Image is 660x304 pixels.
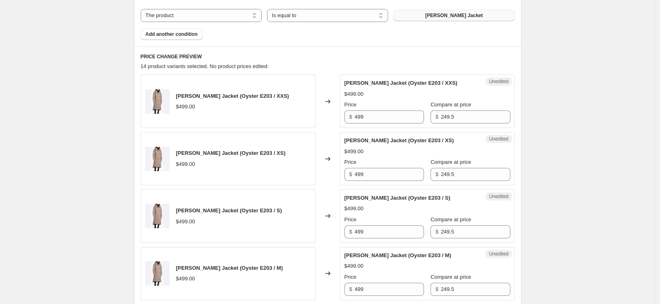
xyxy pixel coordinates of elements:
span: $ [435,286,438,292]
span: $ [349,171,352,177]
img: LUW0844_E203_1_80x.jpg [145,204,170,228]
span: [PERSON_NAME] Jacket (Oyster E203 / XS) [176,150,286,156]
button: Nora Down Jacket [393,10,514,21]
span: Compare at price [430,216,471,222]
span: $ [349,114,352,120]
div: $499.00 [176,275,195,283]
button: Add another condition [141,29,203,40]
div: $499.00 [176,218,195,226]
span: Unedited [489,136,508,142]
img: LUW0844_E203_1_80x.jpg [145,261,170,286]
span: [PERSON_NAME] Jacket (Oyster E203 / XXS) [176,93,289,99]
span: Compare at price [430,101,471,108]
div: $499.00 [344,148,364,156]
span: [PERSON_NAME] Jacket [425,12,483,19]
span: [PERSON_NAME] Jacket (Oyster E203 / M) [176,265,283,271]
span: [PERSON_NAME] Jacket (Oyster E203 / S) [344,195,450,201]
span: [PERSON_NAME] Jacket (Oyster E203 / S) [176,207,282,214]
span: Price [344,159,357,165]
span: 14 product variants selected. No product prices edited: [141,63,269,69]
span: Add another condition [146,31,198,37]
img: LUW0844_E203_1_80x.jpg [145,89,170,114]
span: Compare at price [430,274,471,280]
span: $ [435,114,438,120]
div: $499.00 [176,160,195,168]
span: [PERSON_NAME] Jacket (Oyster E203 / M) [344,252,451,258]
span: $ [349,286,352,292]
div: $499.00 [344,90,364,98]
span: Unedited [489,193,508,200]
div: $499.00 [176,103,195,111]
span: Price [344,216,357,222]
span: $ [349,229,352,235]
span: Unedited [489,78,508,85]
span: Unedited [489,251,508,257]
h6: PRICE CHANGE PREVIEW [141,53,515,60]
span: Compare at price [430,159,471,165]
div: $499.00 [344,262,364,270]
span: $ [435,171,438,177]
img: LUW0844_E203_1_80x.jpg [145,147,170,171]
div: $499.00 [344,205,364,213]
span: [PERSON_NAME] Jacket (Oyster E203 / XXS) [344,80,457,86]
span: Price [344,274,357,280]
span: Price [344,101,357,108]
span: $ [435,229,438,235]
span: [PERSON_NAME] Jacket (Oyster E203 / XS) [344,137,454,143]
